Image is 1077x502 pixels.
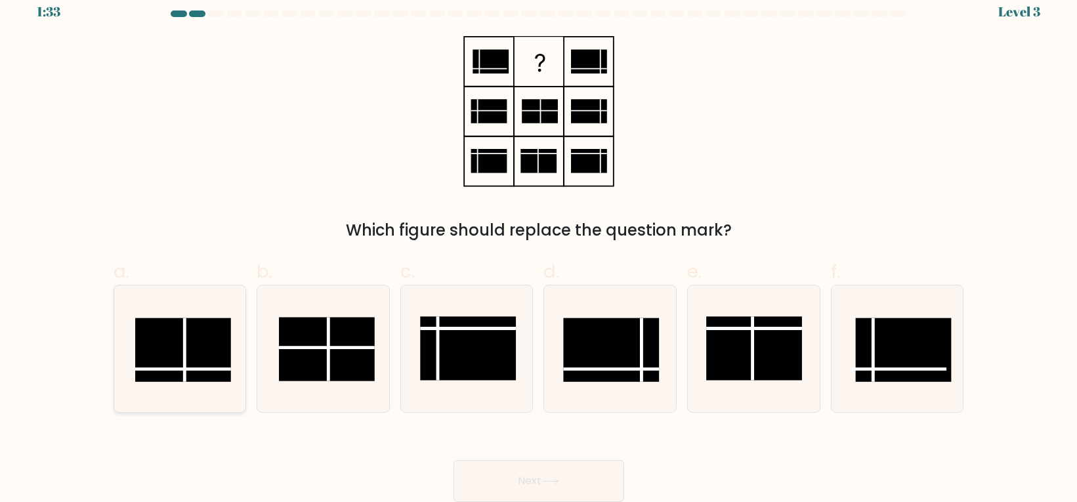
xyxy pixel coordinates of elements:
[37,2,60,22] div: 1:33
[114,259,129,284] span: a.
[400,259,415,284] span: c.
[543,259,559,284] span: d.
[121,219,956,242] div: Which figure should replace the question mark?
[687,259,702,284] span: e.
[998,2,1040,22] div: Level 3
[831,259,840,284] span: f.
[454,460,624,502] button: Next
[257,259,272,284] span: b.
